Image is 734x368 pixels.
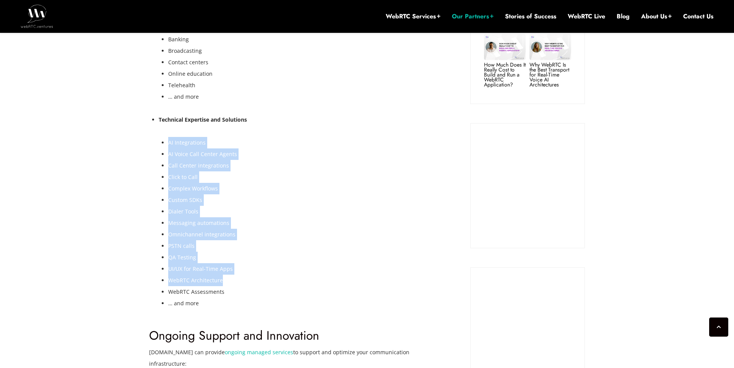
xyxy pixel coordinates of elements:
[149,327,319,344] span: Ongoing Support and Innovation
[149,348,225,356] span: [DOMAIN_NAME] can provide
[168,139,206,146] span: AI Integrations
[484,34,526,60] img: image
[21,5,53,28] img: WebRTC.ventures
[641,12,672,21] a: About Us
[529,34,571,60] img: image
[168,36,189,43] span: Banking
[168,47,202,54] span: Broadcasting
[168,162,229,169] span: Call Center integrations
[484,61,526,88] a: How Much Does It Really Cost to Build and Run a WebRTC Application?
[482,135,573,236] iframe: Embedded CTA
[168,277,223,284] span: WebRTC Architecture
[168,185,218,192] span: Complex Workflows
[168,254,196,261] span: QA Testing
[529,61,569,88] a: Why WebRTC Is the Best Transport for Real-Time Voice AI Architectures
[568,12,605,21] a: WebRTC Live
[168,59,208,66] span: Contact centers
[168,288,224,295] span: WebRTC Assessments
[168,219,229,226] span: Messaging automations
[617,12,630,21] a: Blog
[159,116,247,123] b: Technical Expertise and Solutions
[168,150,237,158] span: AI Voice Call Center Agents
[168,242,195,249] span: PSTN calls
[452,12,494,21] a: Our Partners
[683,12,713,21] a: Contact Us
[168,70,213,77] span: Online education
[168,196,202,204] span: Custom SDKs
[168,265,233,272] span: UI/UX for Real-Time Apps
[168,300,199,307] span: … and more
[386,12,440,21] a: WebRTC Services
[225,348,293,356] a: ongoing managed services
[168,93,199,100] span: … and more
[168,208,198,215] span: Dialer Tools
[168,81,195,89] span: Telehealth
[505,12,556,21] a: Stories of Success
[168,231,235,238] span: Omnichannel integrations
[168,173,198,181] span: Click to Call
[149,348,409,367] span: to support and optimize your communication infrastructure:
